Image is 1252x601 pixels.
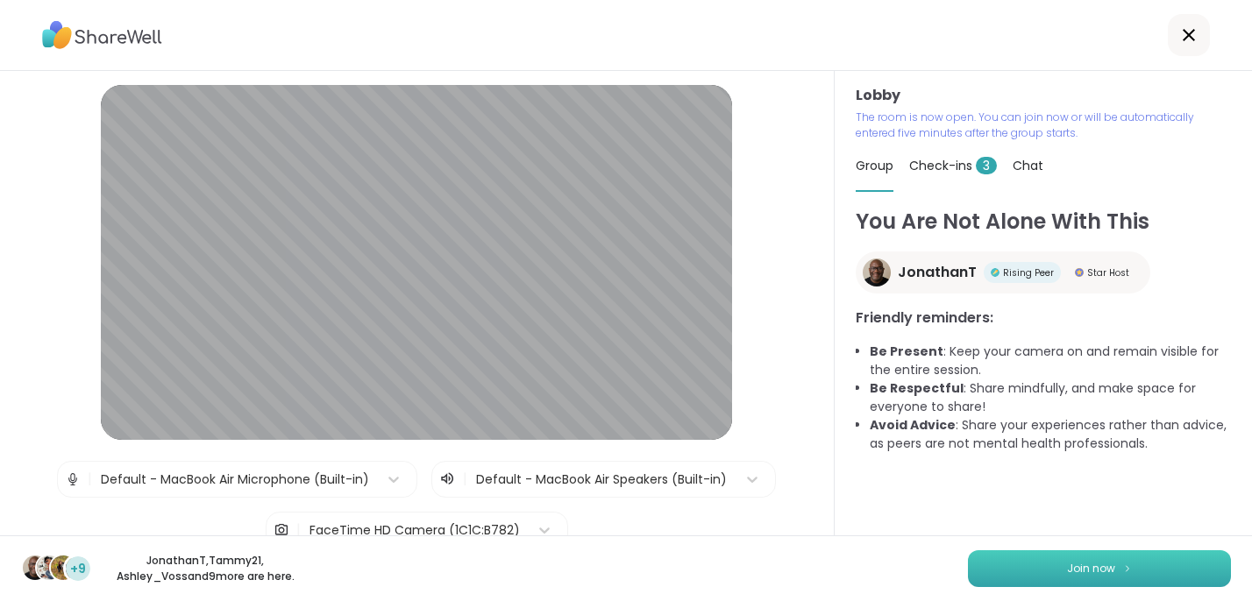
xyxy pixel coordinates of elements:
[1087,266,1129,279] span: Star Host
[856,206,1231,237] h1: You Are Not Alone With This
[37,555,61,580] img: Tammy21
[863,258,891,286] img: JonathanT
[1075,268,1084,277] img: Star Host
[65,462,81,497] img: Microphone
[1122,563,1133,573] img: ShareWell Logomark
[70,560,86,578] span: +9
[51,555,75,580] img: Ashley_Voss
[870,416,1231,453] li: : Share your experiences rather than advice, as peers are not mental health professionals.
[856,85,1231,106] h3: Lobby
[23,555,47,580] img: JonathanT
[1013,157,1043,174] span: Chat
[463,469,467,490] span: |
[870,343,1231,379] li: : Keep your camera on and remain visible for the entire session.
[274,513,289,548] img: Camera
[870,416,956,434] b: Avoid Advice
[870,379,1231,416] li: : Share mindfully, and make space for everyone to share!
[856,157,893,174] span: Group
[870,343,943,360] b: Be Present
[856,251,1150,293] a: JonathanTJonathanTRising PeerRising PeerStar HostStar Host
[856,308,1231,329] h3: Friendly reminders:
[991,268,999,277] img: Rising Peer
[976,157,997,174] span: 3
[296,513,301,548] span: |
[42,15,162,55] img: ShareWell Logo
[309,521,520,540] div: FaceTime HD Camera (1C1C:B782)
[101,470,369,489] div: Default - MacBook Air Microphone (Built-in)
[88,462,92,497] span: |
[968,550,1231,587] button: Join now
[898,262,977,283] span: JonathanT
[1067,561,1115,576] span: Join now
[909,157,997,174] span: Check-ins
[870,379,964,397] b: Be Respectful
[856,110,1231,141] p: The room is now open. You can join now or will be automatically entered five minutes after the gr...
[1003,266,1054,279] span: Rising Peer
[107,553,303,584] p: JonathanT , Tammy21 , Ashley_Voss and 9 more are here.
